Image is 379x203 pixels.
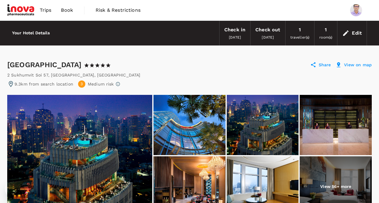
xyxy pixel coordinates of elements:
img: Rahul Deore [350,4,362,16]
div: [GEOGRAPHIC_DATA] [7,60,111,70]
span: [DATE] [229,35,241,39]
img: Bangkok Marriott Hotel Sukhumvit [153,95,226,155]
span: [DATE] [262,35,274,39]
h6: Your Hotel Details [12,30,50,36]
div: 1 [299,26,301,34]
p: Medium risk [88,81,114,87]
span: traveller(s) [290,35,310,39]
div: Check out [255,26,280,34]
div: 2 Sukhumvit Soi 57 , [GEOGRAPHIC_DATA] , [GEOGRAPHIC_DATA] [7,72,140,78]
p: 9.3km from search location [14,81,73,87]
p: View on map [344,62,372,68]
span: 3 [81,81,83,87]
div: Edit [352,29,362,37]
span: room(s) [319,35,332,39]
span: Risk & Restrictions [96,7,141,14]
p: Share [319,62,331,68]
div: 1 [325,26,327,34]
img: Front Desk [300,95,372,155]
span: Book [61,7,73,14]
iframe: Button to launch messaging window [5,179,24,198]
img: iNova Pharmaceuticals [7,4,35,17]
span: Trips [40,7,52,14]
img: Bangkok Marriott Hotel Sukhumvit [227,95,299,155]
div: Check in [224,26,245,34]
p: View 56+ more [320,183,351,189]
